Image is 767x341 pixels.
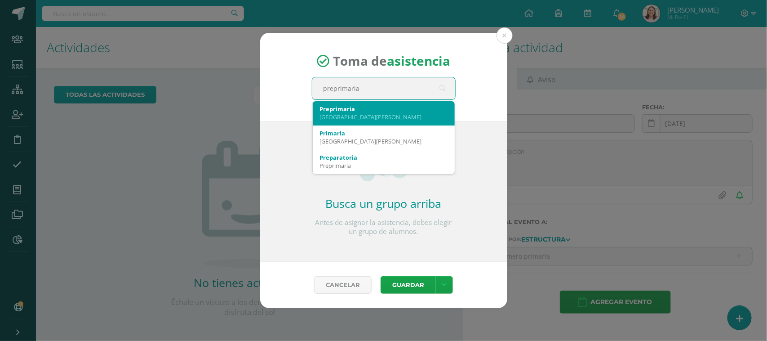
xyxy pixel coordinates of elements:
button: Close (Esc) [497,27,513,44]
span: Toma de [333,53,450,70]
strong: asistencia [387,53,450,70]
div: [GEOGRAPHIC_DATA][PERSON_NAME] [320,137,448,145]
input: Busca un grado o sección aquí... [312,77,455,99]
div: Preprimaria [320,162,448,170]
div: Preprimaria [320,105,448,113]
p: Antes de asignar la asistencia, debes elegir un grupo de alumnos. [312,218,456,236]
button: Guardar [381,276,435,294]
a: Cancelar [314,276,372,294]
div: Primaria [320,129,448,137]
div: Preparatoria [320,153,448,162]
h2: Busca un grupo arriba [312,196,456,211]
div: [GEOGRAPHIC_DATA][PERSON_NAME] [320,113,448,121]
